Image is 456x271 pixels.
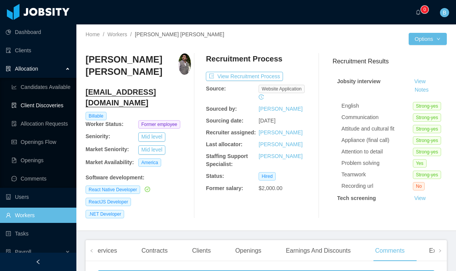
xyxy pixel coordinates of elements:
[6,208,70,223] a: icon: userWorkers
[90,249,94,253] i: icon: left
[11,171,70,186] a: icon: messageComments
[6,226,70,241] a: icon: profileTasks
[6,189,70,205] a: icon: robotUsers
[341,136,413,144] div: Appliance (final call)
[206,73,283,79] a: icon: exportView Recruitment Process
[86,210,124,218] span: .NET Developer
[369,240,411,261] div: Comments
[206,129,256,135] b: Recruiter assigned:
[86,53,178,78] h3: [PERSON_NAME] [PERSON_NAME]
[86,198,131,206] span: ReactJS Developer
[135,31,224,37] span: [PERSON_NAME] [PERSON_NAME]
[178,53,191,75] img: ba09abab-0be7-482b-9658-3ab3def67a21_68371ba092c7a-400w.png
[409,33,447,45] button: Optionsicon: down
[229,240,268,261] div: Openings
[103,31,104,37] span: /
[138,145,165,155] button: Mid level
[412,85,432,95] button: Notes
[15,66,38,72] span: Allocation
[206,72,283,81] button: icon: exportView Recruitment Process
[443,8,446,17] span: B
[259,94,264,100] i: icon: history
[413,148,441,156] span: Strong-yes
[421,6,429,13] sup: 0
[138,158,161,167] span: America
[206,185,243,191] b: Former salary:
[413,113,441,122] span: Strong-yes
[413,125,441,133] span: Strong-yes
[6,249,11,255] i: icon: file-protect
[11,134,70,150] a: icon: idcardOpenings Flow
[206,106,237,112] b: Sourced by:
[86,174,144,181] b: Software development :
[412,78,429,84] a: View
[341,182,413,190] div: Recording url
[86,133,110,139] b: Seniority:
[6,43,70,58] a: icon: auditClients
[206,118,243,124] b: Sourcing date:
[6,24,70,40] a: icon: pie-chartDashboard
[86,159,134,165] b: Market Availability:
[341,125,413,133] div: Attitude and cultural fit
[413,171,441,179] span: Strong-yes
[186,240,217,261] div: Clients
[86,121,123,127] b: Worker Status:
[206,85,226,92] b: Source:
[206,53,282,64] h4: Recruitment Process
[259,85,305,93] span: website application
[413,182,425,190] span: No
[412,202,432,211] button: Notes
[413,136,441,145] span: Strong-yes
[206,153,248,167] b: Staffing Support Specialist:
[259,106,302,112] a: [PERSON_NAME]
[416,10,421,15] i: icon: bell
[341,102,413,110] div: English
[87,240,123,261] div: Services
[86,112,107,120] span: Billable
[259,185,282,191] span: $2,000.00
[11,116,70,131] a: icon: file-doneAllocation Requests
[143,186,150,192] a: icon: check-circle
[11,153,70,168] a: icon: file-textOpenings
[280,240,357,261] div: Earnings And Discounts
[15,249,31,255] span: Payroll
[341,159,413,167] div: Problem solving
[138,120,180,129] span: Former employee
[333,56,447,66] h3: Recruitment Results
[259,118,275,124] span: [DATE]
[138,132,165,142] button: Mid level
[337,195,376,201] strong: Tech screening
[107,31,127,37] a: Workers
[206,173,224,179] b: Status:
[145,187,150,192] i: icon: check-circle
[413,102,441,110] span: Strong-yes
[259,141,302,147] a: [PERSON_NAME]
[11,79,70,95] a: icon: line-chartCandidates Available
[86,146,129,152] b: Market Seniority:
[337,78,381,84] strong: Jobsity interview
[86,186,140,194] span: React Native Developer
[259,172,276,181] span: Hired
[86,31,100,37] a: Home
[341,148,413,156] div: Attention to detail
[341,171,413,179] div: Teamwork
[438,249,442,253] i: icon: right
[130,31,132,37] span: /
[259,129,302,135] a: [PERSON_NAME]
[412,195,429,201] a: View
[11,98,70,113] a: icon: file-searchClient Discoveries
[259,153,302,159] a: [PERSON_NAME]
[136,240,174,261] div: Contracts
[6,66,11,71] i: icon: solution
[413,159,427,168] span: Yes
[341,113,413,121] div: Communication
[206,141,243,147] b: Last allocator:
